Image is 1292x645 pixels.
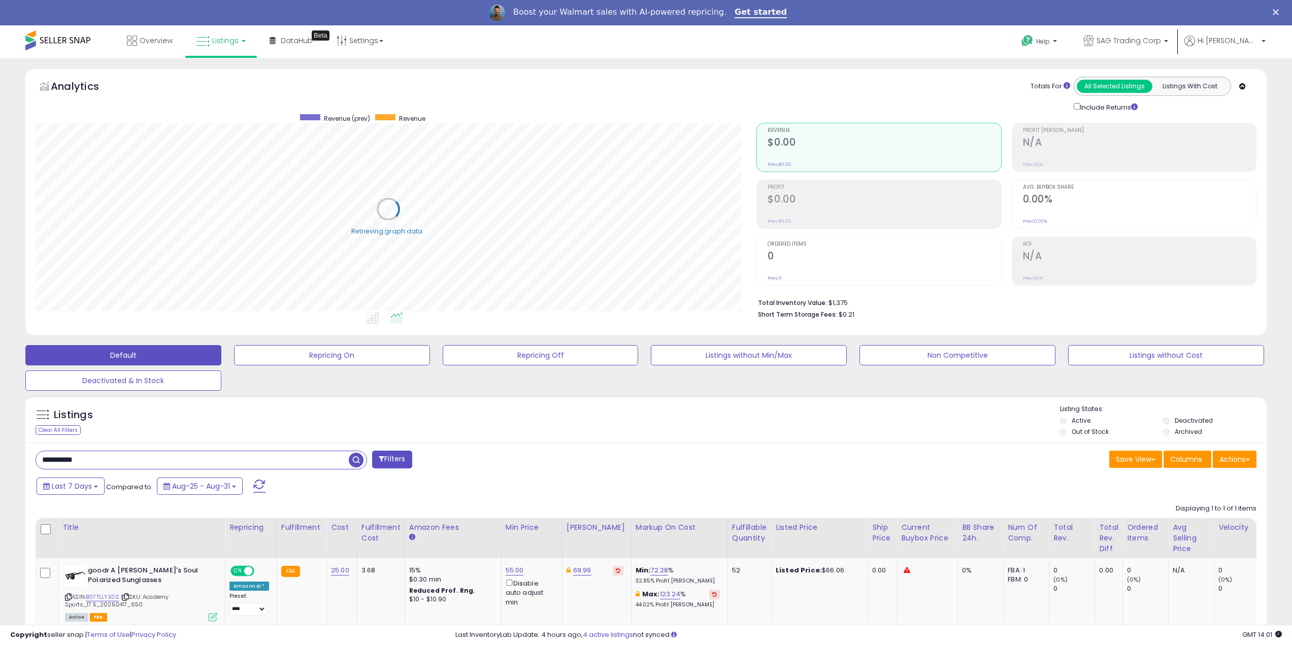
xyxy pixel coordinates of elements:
b: goodr A [PERSON_NAME]'s Soul Polarized Sunglasses [88,566,211,587]
div: Fulfillment [281,522,322,533]
div: Min Price [506,522,558,533]
button: Default [25,345,221,365]
img: 31ZOFv0x8pL._SL40_.jpg [65,566,85,586]
a: B07TLLY3DS [86,593,119,601]
small: Amazon Fees. [409,533,415,542]
small: (0%) [1127,575,1141,584]
div: Total Rev. Diff. [1099,522,1118,554]
i: Get Help [1021,35,1034,47]
span: FBA [90,613,107,622]
div: Velocity [1218,522,1255,533]
span: Revenue [768,128,1001,133]
div: % [636,590,720,608]
button: Filters [372,451,412,468]
span: Help [1036,37,1050,46]
span: $0.21 [839,310,854,319]
th: The percentage added to the cost of goods (COGS) that forms the calculator for Min & Max prices. [631,518,727,558]
a: Hi [PERSON_NAME] [1184,36,1266,58]
div: 0 [1053,566,1095,575]
div: FBA: 1 [1008,566,1041,575]
label: Archived [1175,427,1202,436]
a: 55.00 [506,565,524,575]
div: 15% [409,566,493,575]
small: (0%) [1218,575,1233,584]
span: Avg. Buybox Share [1023,185,1256,190]
span: Profit [768,185,1001,190]
span: Overview [140,36,173,46]
h2: 0 [768,250,1001,264]
b: Total Inventory Value: [758,298,827,307]
span: Columns [1170,454,1202,464]
li: $1,375 [758,296,1249,308]
a: Help [1013,27,1067,58]
div: Cost [331,522,353,533]
b: Min: [636,565,651,575]
div: 3.68 [361,566,397,575]
div: Ordered Items [1127,522,1164,544]
a: 72.28 [650,565,668,575]
h2: N/A [1023,250,1256,264]
p: Listing States: [1060,404,1267,414]
div: seller snap | | [10,630,176,640]
span: DataHub [281,36,313,46]
button: Repricing On [234,345,430,365]
span: Last 7 Days [52,481,92,491]
small: Prev: 0.00% [1023,218,1047,224]
button: Listings without Min/Max [651,345,847,365]
div: N/A [1173,566,1206,575]
div: FBM: 0 [1008,575,1041,584]
b: Listed Price: [776,565,822,575]
span: OFF [253,567,269,575]
h5: Listings [54,408,93,422]
span: | SKU: Academy Sports_17.5_20250417_650 [65,593,169,608]
div: Num of Comp. [1008,522,1045,544]
a: Overview [119,25,180,56]
div: 0% [962,566,996,575]
div: $0.30 min [409,575,493,584]
span: All listings currently available for purchase on Amazon [65,613,88,622]
small: Prev: N/A [1023,275,1043,281]
small: Prev: $0.00 [768,161,791,167]
div: Listed Price [776,522,864,533]
div: Clear All Filters [36,425,81,435]
div: Title [62,522,221,533]
div: Fulfillment Cost [361,522,401,544]
div: Disable auto adjust min [506,578,554,607]
button: Listings With Cost [1152,80,1228,93]
div: 0.00 [872,566,889,575]
span: Listings [212,36,239,46]
img: Profile image for Adrian [489,5,505,21]
div: 0 [1218,566,1260,575]
div: 52 [732,566,764,575]
div: [PERSON_NAME] [567,522,627,533]
span: ROI [1023,242,1256,247]
span: Aug-25 - Aug-31 [172,481,230,491]
div: Totals For [1031,82,1070,91]
div: 0 [1127,566,1168,575]
a: SAG Trading Corp [1076,25,1176,58]
div: 0 [1218,584,1260,593]
h2: 0.00% [1023,193,1256,207]
div: Last InventoryLab Update: 4 hours ago, not synced. [455,630,1282,640]
div: Include Returns [1066,101,1150,113]
a: Settings [329,25,391,56]
b: Reduced Prof. Rng. [409,586,476,595]
div: Amazon AI * [229,582,269,591]
div: Boost your Walmart sales with AI-powered repricing. [513,7,726,17]
span: 2025-09-8 14:01 GMT [1242,630,1282,639]
button: Non Competitive [859,345,1055,365]
a: Privacy Policy [131,630,176,639]
div: Retrieving graph data.. [351,226,425,235]
a: DataHub [262,25,320,56]
div: $66.06 [776,566,860,575]
h2: $0.00 [768,137,1001,150]
button: Columns [1164,451,1211,468]
strong: Copyright [10,630,47,639]
div: Close [1273,9,1283,15]
div: Preset: [229,593,269,616]
div: Displaying 1 to 1 of 1 items [1176,504,1256,514]
div: 0 [1053,584,1095,593]
span: SAG Trading Corp [1097,36,1161,46]
a: 69.99 [573,565,591,575]
button: Deactivated & In Stock [25,370,221,391]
